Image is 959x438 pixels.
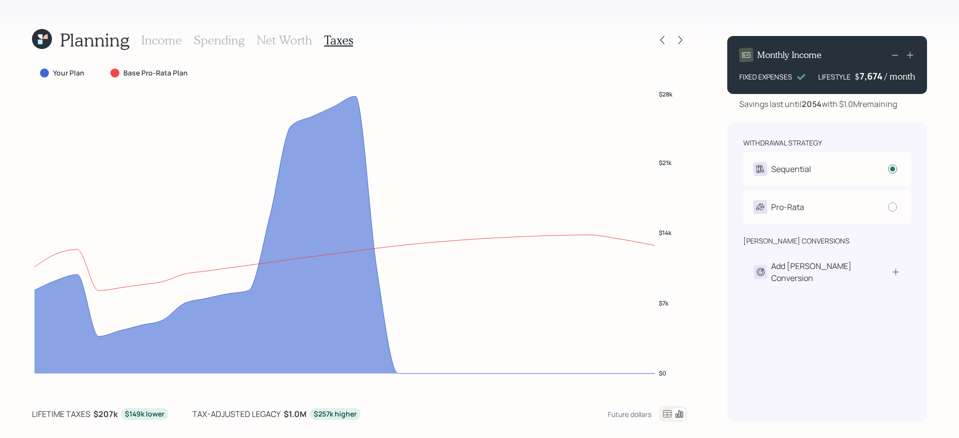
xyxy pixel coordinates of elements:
[659,228,672,237] tspan: $14k
[743,138,822,148] div: withdrawal strategy
[855,71,860,82] h4: $
[194,33,245,47] h3: Spending
[32,408,90,420] div: lifetime taxes
[771,163,811,175] div: Sequential
[885,71,915,82] h4: / month
[141,33,182,47] h3: Income
[743,236,850,246] div: [PERSON_NAME] conversions
[257,33,312,47] h3: Net Worth
[53,68,84,78] label: Your Plan
[659,89,673,98] tspan: $28k
[757,49,822,60] h4: Monthly Income
[771,201,804,213] div: Pro-Rata
[125,409,164,419] div: $149k lower
[739,98,897,110] div: Savings last until with $1.0M remaining
[802,98,822,109] b: 2054
[324,33,353,47] h3: Taxes
[771,260,891,284] div: Add [PERSON_NAME] Conversion
[739,71,792,82] div: FIXED EXPENSES
[860,70,885,82] div: 7,674
[284,408,307,419] b: $1.0M
[659,158,672,166] tspan: $21k
[192,408,281,420] div: tax-adjusted legacy
[659,369,666,377] tspan: $0
[608,409,651,419] div: Future dollars
[93,408,118,419] b: $207k
[123,68,188,78] label: Base Pro-Rata Plan
[659,298,669,307] tspan: $7k
[314,409,357,419] div: $257k higher
[818,71,851,82] div: LIFESTYLE
[60,29,129,50] h1: Planning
